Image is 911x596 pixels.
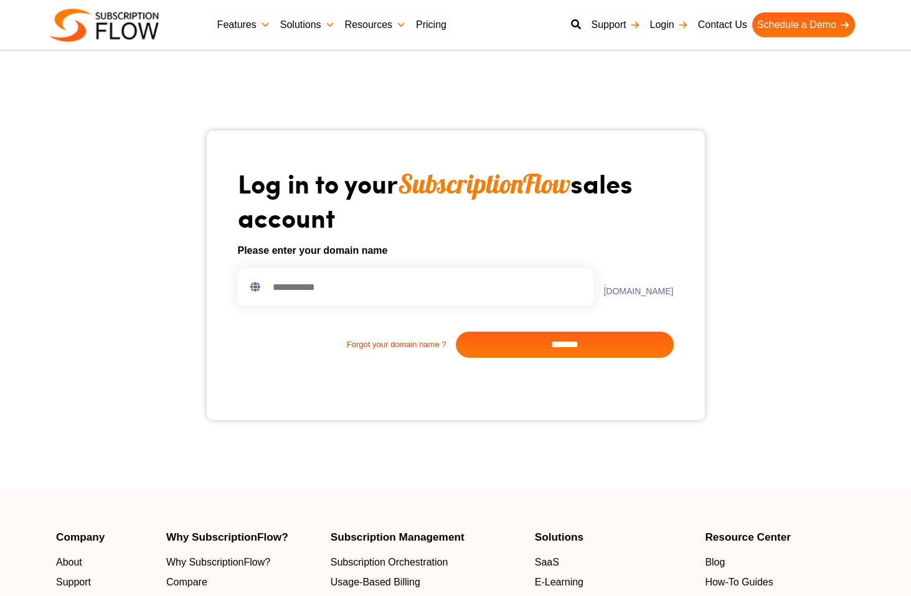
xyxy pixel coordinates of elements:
a: Schedule a Demo [752,12,855,37]
a: SaaS [535,555,693,570]
span: Why SubscriptionFlow? [166,555,270,570]
span: Subscription Orchestration [331,555,448,570]
a: Blog [705,555,855,570]
span: Support [56,575,91,590]
span: E-Learning [535,575,583,590]
span: Compare [166,575,207,590]
a: Pricing [411,12,451,37]
span: SubscriptionFlow [398,167,570,200]
a: Solutions [275,12,340,37]
h4: Company [56,532,154,542]
label: .[DOMAIN_NAME] [593,278,673,296]
span: How-To Guides [705,575,773,590]
a: Resources [340,12,411,37]
a: How-To Guides [705,575,855,590]
a: Login [645,12,693,37]
h4: Subscription Management [331,532,522,542]
a: Forgot your domain name ? [238,338,456,351]
a: About [56,555,154,570]
a: Support [56,575,154,590]
a: E-Learning [535,575,693,590]
a: Usage-Based Billing [331,575,522,590]
a: Subscription Orchestration [331,555,522,570]
a: Why SubscriptionFlow? [166,555,318,570]
a: Support [586,12,644,37]
h4: Solutions [535,532,693,542]
span: SaaS [535,555,559,570]
span: About [56,555,82,570]
h6: Please enter your domain name [238,243,674,258]
h1: Log in to your sales account [238,167,674,233]
a: Compare [166,575,318,590]
a: Features [212,12,275,37]
span: Blog [705,555,725,570]
img: Subscriptionflow [50,9,159,42]
h4: Resource Center [705,532,855,542]
span: Usage-Based Billing [331,575,420,590]
a: Contact Us [693,12,752,37]
h4: Why SubscriptionFlow? [166,532,318,542]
